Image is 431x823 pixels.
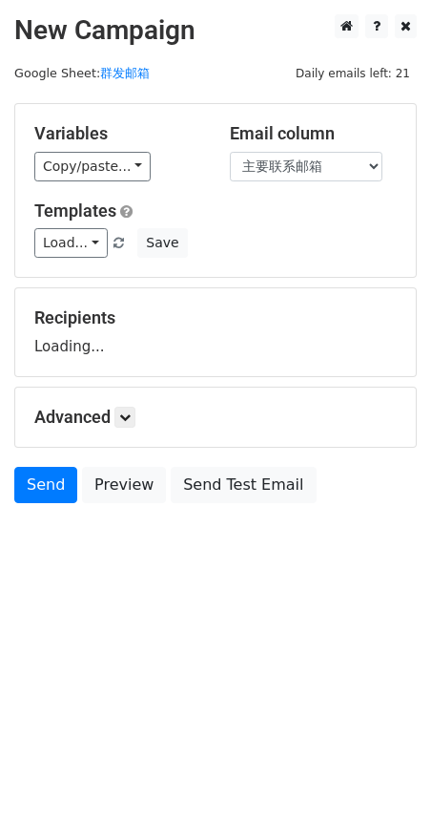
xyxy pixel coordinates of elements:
[34,407,397,428] h5: Advanced
[34,200,116,221] a: Templates
[34,307,397,328] h5: Recipients
[100,66,150,80] a: 群发邮箱
[171,467,316,503] a: Send Test Email
[14,14,417,47] h2: New Campaign
[289,63,417,84] span: Daily emails left: 21
[137,228,187,258] button: Save
[14,66,150,80] small: Google Sheet:
[34,152,151,181] a: Copy/paste...
[34,123,201,144] h5: Variables
[34,228,108,258] a: Load...
[14,467,77,503] a: Send
[82,467,166,503] a: Preview
[289,66,417,80] a: Daily emails left: 21
[34,307,397,357] div: Loading...
[230,123,397,144] h5: Email column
